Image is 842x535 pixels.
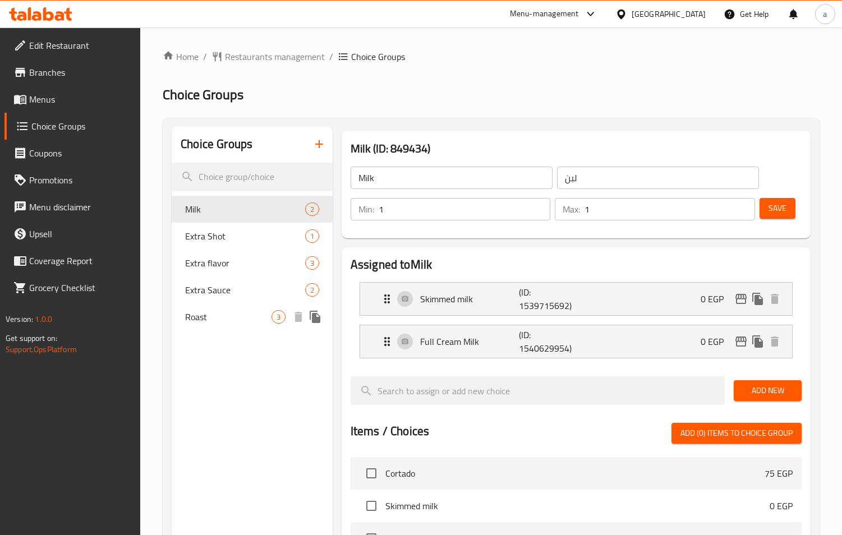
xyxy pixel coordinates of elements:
[172,196,333,223] div: Milk2
[4,32,141,59] a: Edit Restaurant
[4,274,141,301] a: Grocery Checklist
[185,283,305,297] span: Extra Sauce
[351,50,405,63] span: Choice Groups
[4,247,141,274] a: Coverage Report
[4,59,141,86] a: Branches
[765,467,793,480] p: 75 EGP
[29,39,132,52] span: Edit Restaurant
[29,227,132,241] span: Upsell
[29,254,132,267] span: Coverage Report
[163,50,820,63] nav: breadcrumb
[181,136,252,153] h2: Choice Groups
[305,202,319,216] div: Choices
[749,290,766,307] button: duplicate
[671,423,802,444] button: Add (0) items to choice group
[766,290,783,307] button: delete
[306,258,319,269] span: 3
[163,82,243,107] span: Choice Groups
[172,223,333,250] div: Extra Shot1
[4,113,141,140] a: Choice Groups
[760,198,795,219] button: Save
[766,333,783,350] button: delete
[185,229,305,243] span: Extra Shot
[519,328,585,355] p: (ID: 1540629954)
[351,423,429,440] h2: Items / Choices
[172,250,333,276] div: Extra flavor3
[351,256,802,273] h2: Assigned to Milk
[6,342,77,357] a: Support.OpsPlatform
[305,283,319,297] div: Choices
[211,50,325,63] a: Restaurants management
[172,163,333,191] input: search
[35,312,52,326] span: 1.0.0
[420,335,519,348] p: Full Cream Milk
[632,8,706,20] div: [GEOGRAPHIC_DATA]
[680,426,793,440] span: Add (0) items to choice group
[29,173,132,187] span: Promotions
[743,384,793,398] span: Add New
[29,66,132,79] span: Branches
[563,202,580,216] p: Max:
[351,140,802,158] h3: Milk (ID: 849434)
[4,220,141,247] a: Upsell
[360,283,792,315] div: Expand
[185,310,272,324] span: Roast
[701,335,733,348] p: 0 EGP
[203,50,207,63] li: /
[272,312,285,322] span: 3
[701,292,733,306] p: 0 EGP
[360,494,383,518] span: Select choice
[358,202,374,216] p: Min:
[769,201,786,215] span: Save
[29,146,132,160] span: Coupons
[29,281,132,294] span: Grocery Checklist
[307,308,324,325] button: duplicate
[770,499,793,513] p: 0 EGP
[351,376,725,405] input: search
[734,380,802,401] button: Add New
[4,167,141,193] a: Promotions
[360,462,383,485] span: Select choice
[4,86,141,113] a: Menus
[733,333,749,350] button: edit
[6,331,57,345] span: Get support on:
[305,229,319,243] div: Choices
[823,8,827,20] span: a
[306,285,319,296] span: 2
[360,325,792,358] div: Expand
[29,200,132,214] span: Menu disclaimer
[385,467,765,480] span: Cortado
[4,140,141,167] a: Coupons
[172,276,333,303] div: Extra Sauce2
[519,285,585,312] p: (ID: 1539715692)
[385,499,770,513] span: Skimmed milk
[29,93,132,106] span: Menus
[163,50,199,63] a: Home
[6,312,33,326] span: Version:
[733,290,749,307] button: edit
[306,204,319,215] span: 2
[329,50,333,63] li: /
[351,320,802,363] li: Expand
[31,119,132,133] span: Choice Groups
[272,310,286,324] div: Choices
[290,308,307,325] button: delete
[510,7,579,21] div: Menu-management
[185,202,305,216] span: Milk
[225,50,325,63] span: Restaurants management
[172,303,333,330] div: Roast3deleteduplicate
[420,292,519,306] p: Skimmed milk
[185,256,305,270] span: Extra flavor
[749,333,766,350] button: duplicate
[4,193,141,220] a: Menu disclaimer
[351,278,802,320] li: Expand
[305,256,319,270] div: Choices
[306,231,319,242] span: 1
